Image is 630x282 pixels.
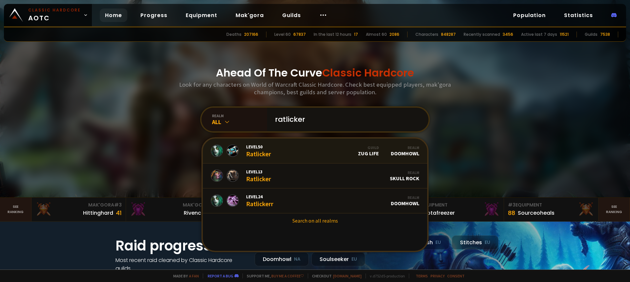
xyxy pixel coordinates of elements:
div: Hittinghard [83,209,113,217]
span: Level 50 [246,144,271,150]
span: AOTC [28,7,81,23]
div: 2086 [389,32,399,37]
div: 3456 [503,32,513,37]
a: Guilds [277,9,306,22]
a: Seeranking [598,198,630,221]
h4: Most recent raid cleaned by Classic Hardcore guilds [115,256,247,272]
div: Guild [358,145,379,150]
div: Equipment [413,202,500,208]
div: 17 [354,32,358,37]
div: 88 [508,208,515,217]
div: All [212,118,267,126]
div: In the last 12 hours [314,32,351,37]
a: #3Equipment88Sourceoheals [504,198,598,221]
a: #2Equipment88Notafreezer [409,198,504,221]
span: Level 13 [246,169,271,175]
div: Zug Life [358,145,379,157]
div: Guilds [585,32,598,37]
a: Home [100,9,127,22]
h1: Raid progress [115,235,247,256]
div: Mak'Gora [130,202,216,208]
div: Doomhowl [255,252,309,266]
a: Terms [416,273,428,278]
div: Ratlicker [246,144,271,158]
div: Recently scanned [464,32,500,37]
div: 41 [116,208,122,217]
div: Ratlicker [246,169,271,183]
div: Deaths [226,32,241,37]
div: Ratlickerr [246,194,273,208]
span: Level 24 [246,194,273,200]
div: Doomhowl [391,145,419,157]
a: Mak'gora [230,9,269,22]
h3: Look for any characters on World of Warcraft Classic Hardcore. Check best equipped players, mak'g... [177,81,453,96]
a: Level24RatlickerrRealmDoomhowl [203,188,427,213]
div: 7538 [600,32,610,37]
div: 67837 [293,32,306,37]
a: Buy me a coffee [271,273,304,278]
a: Equipment [180,9,222,22]
a: a fan [189,273,199,278]
a: Statistics [559,9,598,22]
span: v. d752d5 - production [366,273,405,278]
div: Realm [390,170,419,175]
a: Search on all realms [203,213,427,228]
span: Made by [169,273,199,278]
a: Mak'Gora#2Rivench100 [126,198,220,221]
a: Mak'Gora#3Hittinghard41 [31,198,126,221]
a: Report a bug [208,273,233,278]
div: Characters [415,32,438,37]
small: EU [351,256,357,263]
a: [DOMAIN_NAME] [333,273,362,278]
a: Progress [135,9,173,22]
h1: Ahead Of The Curve [216,65,414,81]
small: EU [485,239,490,246]
span: # 3 [508,202,515,208]
div: Almost 60 [366,32,387,37]
div: Rivench [184,209,204,217]
div: 207166 [244,32,258,37]
small: NA [294,256,301,263]
div: 848287 [441,32,456,37]
div: Sourceoheals [518,209,555,217]
small: Classic Hardcore [28,7,81,13]
div: 11521 [560,32,569,37]
a: Classic HardcoreAOTC [4,4,92,26]
a: Population [508,9,551,22]
span: Support me, [242,273,304,278]
input: Search a character... [271,108,421,131]
span: Checkout [308,273,362,278]
div: Notafreezer [423,209,455,217]
div: Mak'Gora [35,202,122,208]
div: Doomhowl [391,195,419,206]
a: Privacy [430,273,445,278]
div: Soulseeker [311,252,365,266]
div: Realm [391,195,419,200]
div: Active last 7 days [521,32,557,37]
a: Level50RatlickerGuildZug LifeRealmDoomhowl [203,139,427,163]
span: Classic Hardcore [322,65,414,80]
div: Stitches [452,235,498,249]
span: # 3 [114,202,122,208]
div: Equipment [508,202,594,208]
div: Level 60 [274,32,291,37]
div: Skull Rock [390,170,419,182]
a: Consent [447,273,465,278]
div: Realm [391,145,419,150]
a: Level13RatlickerRealmSkull Rock [203,163,427,188]
div: realm [212,113,267,118]
small: EU [435,239,441,246]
